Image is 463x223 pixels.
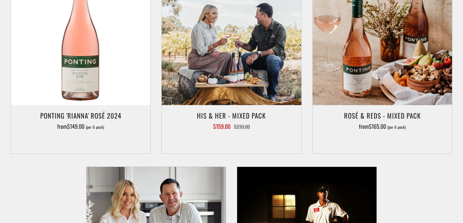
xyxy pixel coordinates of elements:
[165,109,297,121] h3: His & Her - Mixed Pack
[313,109,452,145] a: Rosé & Reds - Mixed Pack from$165.00 (per 6 pack)
[234,123,250,130] span: $230.00
[316,109,449,121] h3: Rosé & Reds - Mixed Pack
[86,125,104,129] span: (per 6 pack)
[359,122,406,131] span: from
[57,122,104,131] span: from
[14,109,147,121] h3: Ponting 'Rianna' Rosé 2024
[213,122,230,131] span: $159.00
[67,122,84,131] span: $149.00
[369,122,386,131] span: $165.00
[162,109,301,145] a: His & Her - Mixed Pack $159.00 $230.00
[11,109,150,145] a: Ponting 'Rianna' Rosé 2024 from$149.00 (per 6 pack)
[387,125,406,129] span: (per 6 pack)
